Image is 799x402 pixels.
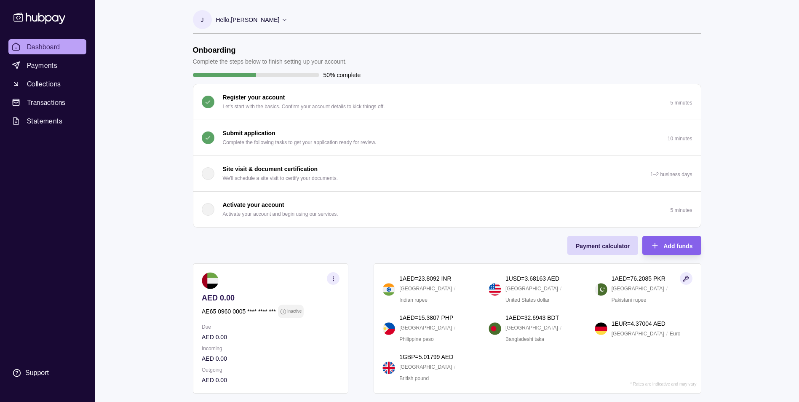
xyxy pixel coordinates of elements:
[595,322,607,335] img: de
[223,200,284,209] p: Activate your account
[670,329,680,338] p: Euro
[193,120,701,155] button: Submit application Complete the following tasks to get your application ready for review.10 minutes
[8,113,86,129] a: Statements
[399,374,429,383] p: British pound
[612,274,665,283] p: 1 AED = 76.2085 PKR
[670,100,692,106] p: 5 minutes
[612,329,664,338] p: [GEOGRAPHIC_DATA]
[560,323,561,332] p: /
[489,322,501,335] img: bd
[505,313,559,322] p: 1 AED = 32.6943 BDT
[399,274,451,283] p: 1 AED = 23.8092 INR
[454,284,455,293] p: /
[223,138,377,147] p: Complete the following tasks to get your application ready for review.
[595,283,607,296] img: pk
[454,362,455,372] p: /
[223,174,338,183] p: We'll schedule a site visit to certify your documents.
[223,209,338,219] p: Activate your account and begin using our services.
[223,164,318,174] p: Site visit & document certification
[663,243,692,249] span: Add funds
[201,15,204,24] p: J
[630,382,696,386] p: * Rates are indicative and may vary
[8,76,86,91] a: Collections
[8,95,86,110] a: Transactions
[382,322,395,335] img: ph
[560,284,561,293] p: /
[25,368,49,378] div: Support
[27,116,62,126] span: Statements
[505,284,558,293] p: [GEOGRAPHIC_DATA]
[666,329,668,338] p: /
[27,60,57,70] span: Payments
[202,332,339,342] p: AED 0.00
[489,283,501,296] img: us
[668,136,692,142] p: 10 minutes
[399,362,452,372] p: [GEOGRAPHIC_DATA]
[202,344,339,353] p: Incoming
[323,70,361,80] p: 50% complete
[193,46,347,55] h1: Onboarding
[223,93,285,102] p: Register your account
[27,79,61,89] span: Collections
[612,295,647,305] p: Pakistani rupee
[399,323,452,332] p: [GEOGRAPHIC_DATA]
[454,323,455,332] p: /
[505,295,550,305] p: United States dollar
[505,323,558,332] p: [GEOGRAPHIC_DATA]
[399,352,453,362] p: 1 GBP = 5.01799 AED
[202,322,339,332] p: Due
[382,362,395,374] img: gb
[202,354,339,363] p: AED 0.00
[567,236,638,255] button: Payment calculator
[202,375,339,385] p: AED 0.00
[202,272,219,289] img: ae
[193,192,701,227] button: Activate your account Activate your account and begin using our services.5 minutes
[670,207,692,213] p: 5 minutes
[399,313,453,322] p: 1 AED = 15.3807 PHP
[382,283,395,296] img: in
[193,84,701,120] button: Register your account Let's start with the basics. Confirm your account details to kick things of...
[193,156,701,191] button: Site visit & document certification We'll schedule a site visit to certify your documents.1–2 bus...
[8,39,86,54] a: Dashboard
[223,129,275,138] p: Submit application
[27,97,66,107] span: Transactions
[223,102,385,111] p: Let's start with the basics. Confirm your account details to kick things off.
[612,284,664,293] p: [GEOGRAPHIC_DATA]
[287,307,301,316] p: Inactive
[202,293,339,303] p: AED 0.00
[666,284,668,293] p: /
[576,243,630,249] span: Payment calculator
[27,42,60,52] span: Dashboard
[399,295,428,305] p: Indian rupee
[8,58,86,73] a: Payments
[399,335,433,344] p: Philippine peso
[505,274,559,283] p: 1 USD = 3.68163 AED
[216,15,280,24] p: Hello, [PERSON_NAME]
[193,57,347,66] p: Complete the steps below to finish setting up your account.
[202,365,339,375] p: Outgoing
[505,335,544,344] p: Bangladeshi taka
[612,319,665,328] p: 1 EUR = 4.37004 AED
[650,172,692,177] p: 1–2 business days
[399,284,452,293] p: [GEOGRAPHIC_DATA]
[8,364,86,382] a: Support
[642,236,701,255] button: Add funds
